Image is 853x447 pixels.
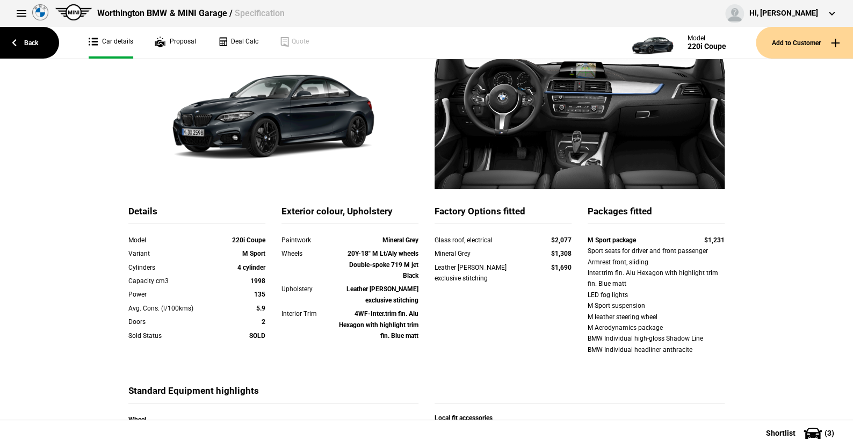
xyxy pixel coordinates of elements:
[281,205,418,224] div: Exterior colour, Upholstery
[128,416,146,423] strong: Wheel
[218,27,258,59] a: Deal Calc
[128,385,418,403] div: Standard Equipment highlights
[756,27,853,59] button: Add to Customer
[254,291,265,298] strong: 135
[249,332,265,340] strong: SOLD
[281,284,336,294] div: Upholstery
[750,420,853,446] button: Shortlist(3)
[128,235,211,246] div: Model
[551,250,572,257] strong: $1,308
[237,264,265,271] strong: 4 cylinder
[348,250,418,279] strong: 20Y-18" M Lt/Aly wheels Double-spoke 719 M jet Black
[128,330,211,341] div: Sold Status
[232,236,265,244] strong: 220i Coupe
[128,303,211,314] div: Avg. Cons. (l/100kms)
[588,246,725,355] div: Sport seats for driver and front passenger Armrest front, sliding Inter.trim fin. Alu Hexagon wit...
[551,264,572,271] strong: $1,690
[688,42,726,51] div: 220i Coupe
[588,205,725,224] div: Packages fitted
[435,235,531,246] div: Glass roof, electrical
[234,8,284,18] span: Specification
[766,429,796,437] span: Shortlist
[339,310,418,340] strong: 4WF-Inter.trim fin. Alu Hexagon with highlight trim fin. Blue matt
[256,305,265,312] strong: 5.9
[281,308,336,319] div: Interior Trim
[128,276,211,286] div: Capacity cm3
[435,414,493,422] strong: Local fit accessories
[749,8,818,19] div: Hi, [PERSON_NAME]
[281,248,336,259] div: Wheels
[128,316,211,327] div: Doors
[128,248,211,259] div: Variant
[32,4,48,20] img: bmw.png
[55,4,92,20] img: mini.png
[588,236,636,244] strong: M Sport package
[435,248,531,259] div: Mineral Grey
[382,236,418,244] strong: Mineral Grey
[250,277,265,285] strong: 1998
[435,262,531,284] div: Leather [PERSON_NAME] exclusive stitching
[346,285,418,304] strong: Leather [PERSON_NAME] exclusive stitching
[262,318,265,326] strong: 2
[281,235,336,246] div: Paintwork
[825,429,834,437] span: ( 3 )
[688,34,726,42] div: Model
[242,250,265,257] strong: M Sport
[89,27,133,59] a: Car details
[128,289,211,300] div: Power
[97,8,284,19] div: Worthington BMW & MINI Garage /
[128,262,211,273] div: Cylinders
[551,236,572,244] strong: $2,077
[704,236,725,244] strong: $1,231
[128,205,265,224] div: Details
[155,27,196,59] a: Proposal
[435,205,572,224] div: Factory Options fitted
